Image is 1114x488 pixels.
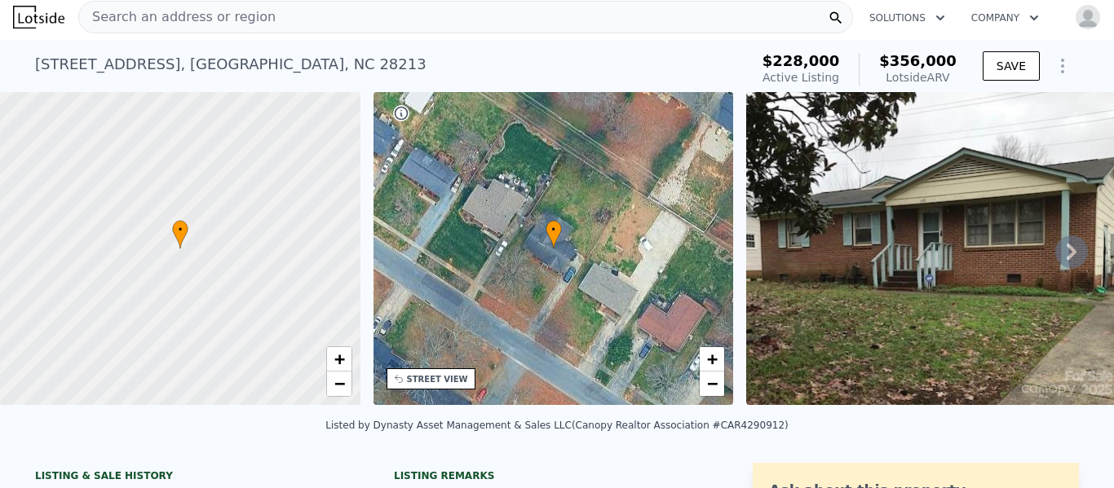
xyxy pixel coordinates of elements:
span: − [707,373,718,393]
img: Lotside [13,6,64,29]
a: Zoom out [700,371,724,396]
div: Listing remarks [394,469,720,482]
div: STREET VIEW [407,373,468,385]
span: Search an address or region [79,7,276,27]
span: Active Listing [763,71,839,84]
div: Lotside ARV [879,69,957,86]
button: Show Options [1046,50,1079,82]
div: LISTING & SALE HISTORY [35,469,361,486]
div: • [172,220,188,248]
div: [STREET_ADDRESS] , [GEOGRAPHIC_DATA] , NC 28213 [35,53,427,76]
span: $228,000 [763,52,840,69]
span: • [172,222,188,237]
img: avatar [1075,4,1101,30]
span: − [334,373,344,393]
button: Solutions [856,3,958,33]
span: + [707,349,718,369]
div: • [546,220,562,248]
a: Zoom in [700,347,724,371]
span: • [546,222,562,237]
button: SAVE [983,51,1040,81]
span: $356,000 [879,52,957,69]
span: + [334,349,344,369]
a: Zoom out [327,371,351,396]
div: Listed by Dynasty Asset Management & Sales LLC (Canopy Realtor Association #CAR4290912) [325,420,788,431]
a: Zoom in [327,347,351,371]
button: Company [958,3,1052,33]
